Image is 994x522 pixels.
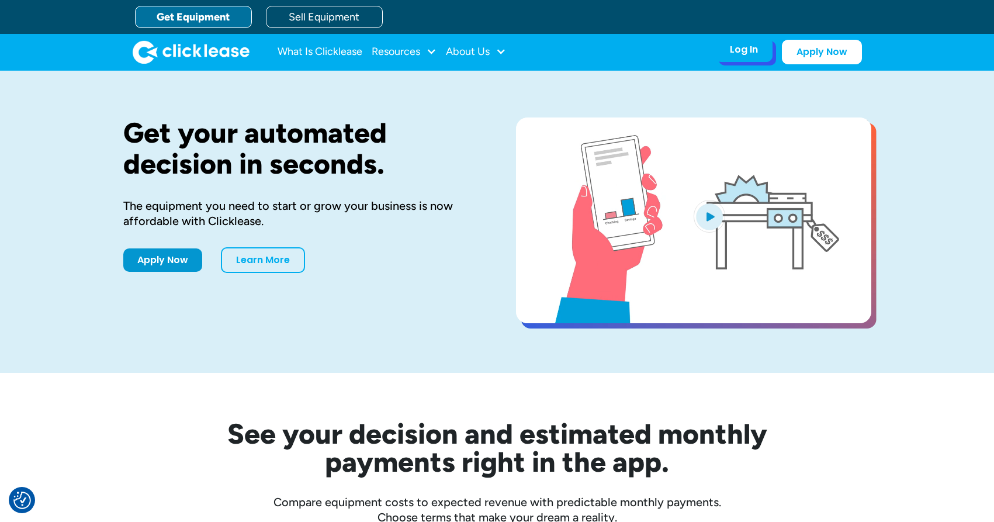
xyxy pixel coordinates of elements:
div: Log In [730,44,758,56]
a: What Is Clicklease [278,40,362,64]
a: Sell Equipment [266,6,383,28]
a: Apply Now [123,248,202,272]
a: Apply Now [782,40,862,64]
h2: See your decision and estimated monthly payments right in the app. [170,420,825,476]
a: home [133,40,250,64]
a: open lightbox [516,117,871,323]
button: Consent Preferences [13,492,31,509]
a: Learn More [221,247,305,273]
a: Get Equipment [135,6,252,28]
img: Clicklease logo [133,40,250,64]
h1: Get your automated decision in seconds. [123,117,479,179]
img: Revisit consent button [13,492,31,509]
div: About Us [446,40,506,64]
div: Resources [372,40,437,64]
img: Blue play button logo on a light blue circular background [694,200,725,233]
div: The equipment you need to start or grow your business is now affordable with Clicklease. [123,198,479,229]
